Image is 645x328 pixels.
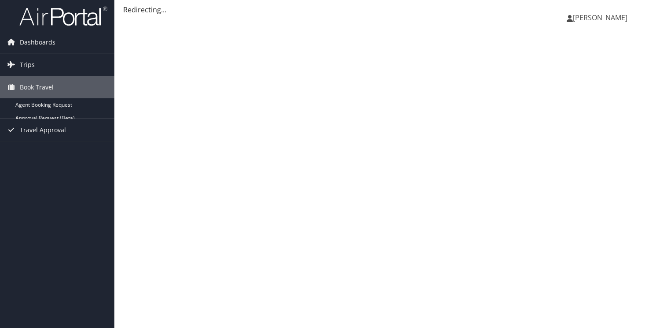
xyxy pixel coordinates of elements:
span: [PERSON_NAME] [573,13,627,22]
a: [PERSON_NAME] [567,4,636,31]
img: airportal-logo.png [19,6,107,26]
span: Book Travel [20,76,54,98]
span: Dashboards [20,31,55,53]
span: Trips [20,54,35,76]
div: Redirecting... [123,4,636,15]
span: Travel Approval [20,119,66,141]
